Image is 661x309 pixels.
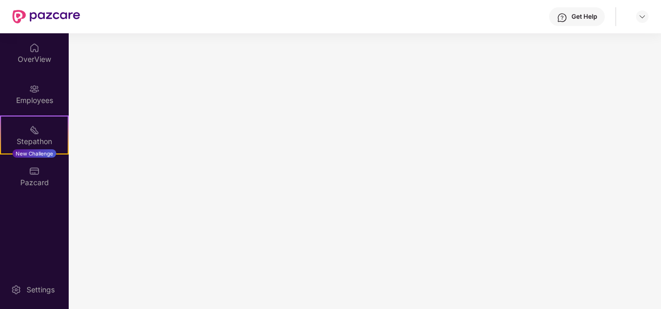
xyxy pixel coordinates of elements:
[638,12,646,21] img: svg+xml;base64,PHN2ZyBpZD0iRHJvcGRvd24tMzJ4MzIiIHhtbG5zPSJodHRwOi8vd3d3LnczLm9yZy8yMDAwL3N2ZyIgd2...
[557,12,567,23] img: svg+xml;base64,PHN2ZyBpZD0iSGVscC0zMngzMiIgeG1sbnM9Imh0dHA6Ly93d3cudzMub3JnLzIwMDAvc3ZnIiB3aWR0aD...
[23,285,58,295] div: Settings
[29,43,40,53] img: svg+xml;base64,PHN2ZyBpZD0iSG9tZSIgeG1sbnM9Imh0dHA6Ly93d3cudzMub3JnLzIwMDAvc3ZnIiB3aWR0aD0iMjAiIG...
[571,12,597,21] div: Get Help
[29,84,40,94] img: svg+xml;base64,PHN2ZyBpZD0iRW1wbG95ZWVzIiB4bWxucz0iaHR0cDovL3d3dy53My5vcmcvMjAwMC9zdmciIHdpZHRoPS...
[12,10,80,23] img: New Pazcare Logo
[12,149,56,158] div: New Challenge
[29,166,40,176] img: svg+xml;base64,PHN2ZyBpZD0iUGF6Y2FyZCIgeG1sbnM9Imh0dHA6Ly93d3cudzMub3JnLzIwMDAvc3ZnIiB3aWR0aD0iMj...
[11,285,21,295] img: svg+xml;base64,PHN2ZyBpZD0iU2V0dGluZy0yMHgyMCIgeG1sbnM9Imh0dHA6Ly93d3cudzMub3JnLzIwMDAvc3ZnIiB3aW...
[1,136,68,147] div: Stepathon
[29,125,40,135] img: svg+xml;base64,PHN2ZyB4bWxucz0iaHR0cDovL3d3dy53My5vcmcvMjAwMC9zdmciIHdpZHRoPSIyMSIgaGVpZ2h0PSIyMC...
